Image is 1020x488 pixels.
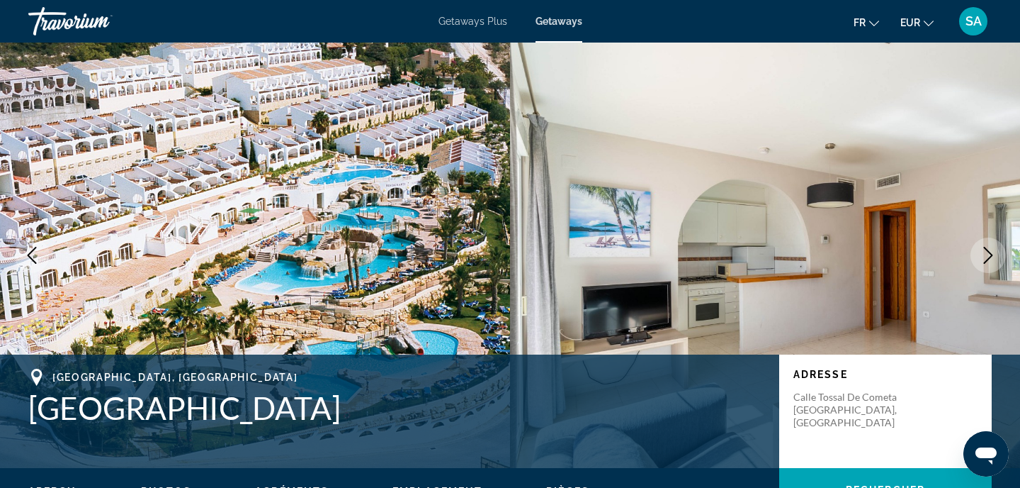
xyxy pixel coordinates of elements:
p: Calle Tossal de Cometa [GEOGRAPHIC_DATA], [GEOGRAPHIC_DATA] [793,391,907,429]
span: SA [965,14,982,28]
a: Getaways [535,16,582,27]
p: Adresse [793,369,977,380]
a: Getaways Plus [438,16,507,27]
button: Next image [970,238,1006,273]
button: Previous image [14,238,50,273]
button: Change language [854,12,879,33]
button: Change currency [900,12,934,33]
h1: [GEOGRAPHIC_DATA] [28,389,765,426]
span: EUR [900,17,920,28]
a: Travorium [28,3,170,40]
span: [GEOGRAPHIC_DATA], [GEOGRAPHIC_DATA] [52,372,297,383]
button: User Menu [955,6,992,36]
span: fr [854,17,866,28]
iframe: Bouton de lancement de la fenêtre de messagerie [963,431,1009,477]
